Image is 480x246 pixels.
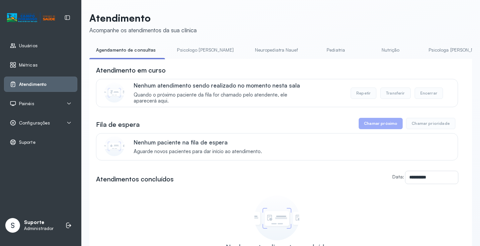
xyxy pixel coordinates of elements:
p: Suporte [24,219,54,226]
span: Atendimento [19,82,47,87]
h3: Atendimentos concluídos [96,174,174,184]
p: Administrador [24,226,54,231]
button: Transferir [380,88,411,99]
a: Neuropediatra Nauef [248,45,305,56]
img: Imagem de CalloutCard [104,136,124,156]
span: Métricas [19,62,38,68]
p: Nenhum paciente na fila de espera [134,139,262,146]
span: Suporte [19,139,36,145]
h3: Fila de espera [96,120,140,129]
a: Atendimento [10,81,72,88]
button: Encerrar [415,88,443,99]
a: Agendamento de consultas [89,45,162,56]
img: Logotipo do estabelecimento [7,12,55,23]
img: Imagem de CalloutCard [104,83,124,103]
span: Usuários [19,43,38,49]
a: Usuários [10,42,72,49]
button: Chamar prioridade [406,118,455,129]
img: Imagem de empty state [254,195,299,240]
a: Métricas [10,62,72,68]
div: Acompanhe os atendimentos da sua clínica [89,27,197,34]
button: Chamar próximo [359,118,403,129]
span: Painéis [19,101,34,107]
a: Nutrição [367,45,414,56]
span: Aguarde novos pacientes para dar início ao atendimento. [134,148,262,155]
span: Configurações [19,120,50,126]
p: Atendimento [89,12,197,24]
button: Repetir [351,88,376,99]
a: Psicologo [PERSON_NAME] [170,45,240,56]
span: Quando o próximo paciente da fila for chamado pelo atendente, ele aparecerá aqui. [134,92,310,105]
h3: Atendimento em curso [96,66,166,75]
p: Nenhum atendimento sendo realizado no momento nesta sala [134,82,310,89]
a: Pediatria [313,45,359,56]
label: Data: [392,174,404,179]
